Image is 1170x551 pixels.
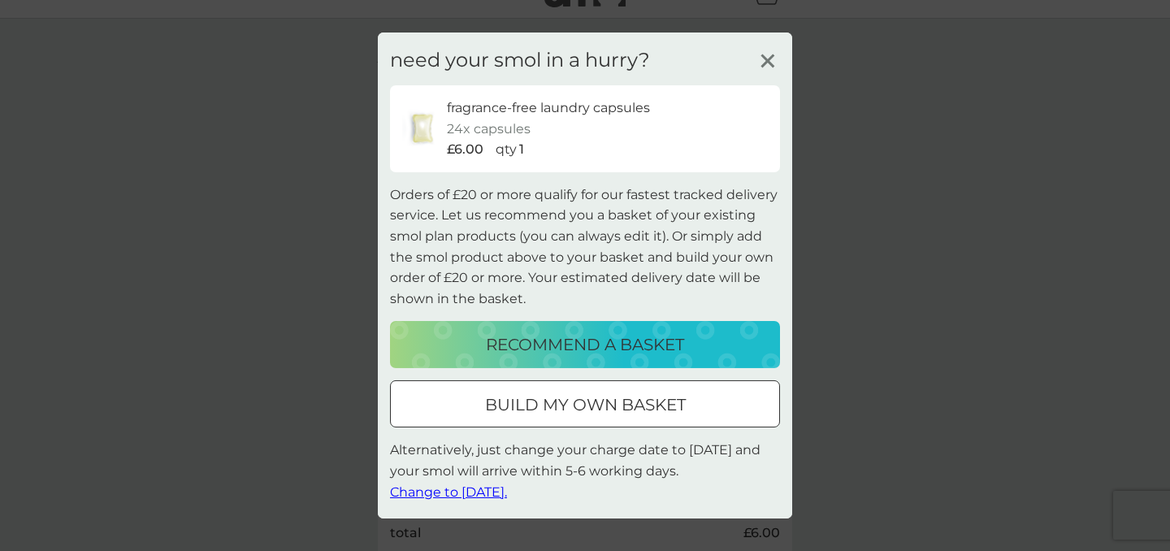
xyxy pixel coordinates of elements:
button: recommend a basket [390,321,780,368]
h3: need your smol in a hurry? [390,49,650,72]
p: Orders of £20 or more qualify for our fastest tracked delivery service. Let us recommend you a ba... [390,184,780,310]
p: £6.00 [447,139,483,160]
button: Change to [DATE]. [390,481,507,502]
p: qty [496,139,517,160]
p: fragrance-free laundry capsules [447,98,650,119]
p: recommend a basket [486,332,684,358]
button: build my own basket [390,380,780,427]
p: 24x capsules [447,119,531,140]
p: build my own basket [485,392,686,418]
span: Change to [DATE]. [390,484,507,499]
p: Alternatively, just change your charge date to [DATE] and your smol will arrive within 5-6 workin... [390,440,780,502]
p: 1 [519,139,524,160]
